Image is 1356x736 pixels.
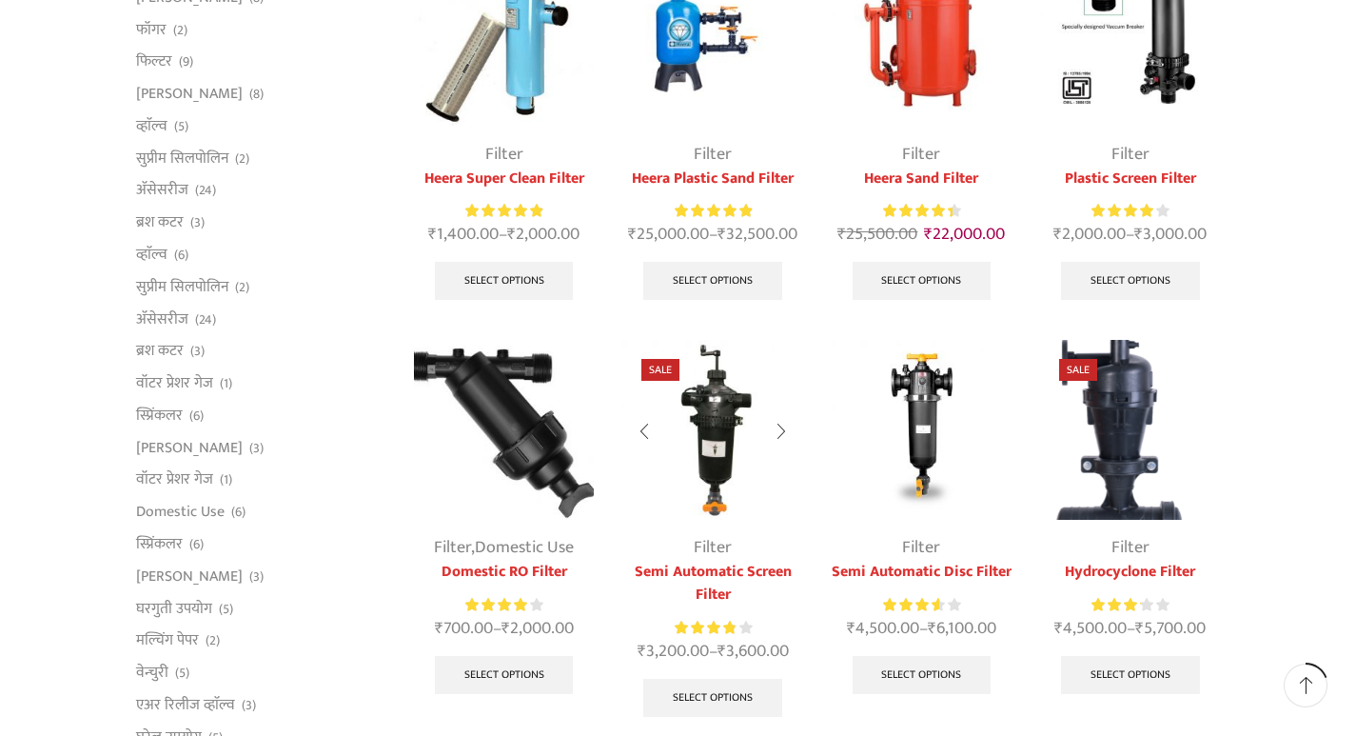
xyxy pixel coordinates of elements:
[675,201,752,221] div: Rated 5.00 out of 5
[249,439,264,458] span: (3)
[435,656,574,694] a: Select options for “Domestic RO Filter”
[465,201,542,221] div: Rated 5.00 out of 5
[622,561,802,607] a: Semi Automatic Screen Filter
[1040,340,1220,520] img: Hydrocyclone Filter
[435,262,574,300] a: Select options for “Heera Super Clean Filter”
[174,117,188,136] span: (5)
[622,168,802,190] a: Heera Plastic Sand Filter
[1040,168,1220,190] a: Plastic Screen Filter
[235,278,249,297] span: (2)
[837,220,917,249] bdi: 25,500.00
[220,470,232,489] span: (1)
[173,21,187,40] span: (2)
[853,262,992,300] a: Select options for “Heera Sand Filter”
[136,174,188,207] a: अ‍ॅसेसरीज
[195,310,216,329] span: (24)
[231,503,246,522] span: (6)
[641,359,679,381] span: Sale
[883,595,939,615] span: Rated out of 5
[507,220,580,249] bdi: 2,000.00
[435,614,493,643] bdi: 700.00
[1091,201,1169,221] div: Rated 4.00 out of 5
[675,618,736,638] span: Rated out of 5
[628,220,709,249] bdi: 25,000.00
[434,533,471,562] a: Filter
[219,600,233,619] span: (5)
[883,201,960,221] div: Rated 4.50 out of 5
[628,220,637,249] span: ₹
[136,303,188,335] a: अ‍ॅसेसरीज
[136,688,235,721] a: एअर रिलीज व्हाॅल्व
[136,270,228,303] a: सुप्रीम सिलपोलिन
[924,220,1005,249] bdi: 22,000.00
[414,222,594,248] span: –
[249,567,264,587] span: (3)
[507,220,516,249] span: ₹
[414,561,594,584] a: Domestic RO Filter
[1134,220,1143,249] span: ₹
[235,149,249,169] span: (2)
[206,631,220,650] span: (2)
[1054,614,1063,643] span: ₹
[837,220,846,249] span: ₹
[414,616,594,642] span: –
[717,637,789,666] bdi: 3,600.00
[501,614,510,643] span: ₹
[190,342,205,361] span: (3)
[638,637,646,666] span: ₹
[622,340,802,520] img: Semi Automatic Screen Filter
[195,181,216,200] span: (24)
[928,614,936,643] span: ₹
[1053,220,1126,249] bdi: 2,000.00
[643,679,782,717] a: Select options for “Semi Automatic Screen Filter”
[220,374,232,393] span: (1)
[924,220,933,249] span: ₹
[136,142,228,174] a: सुप्रीम सिलपोलिन
[1111,533,1150,562] a: Filter
[1054,614,1127,643] bdi: 4,500.00
[189,407,204,426] span: (6)
[1134,220,1207,249] bdi: 3,000.00
[136,464,213,496] a: वॉटर प्रेशर गेज
[136,657,168,689] a: वेन्चुरी
[414,535,594,561] div: ,
[622,222,802,248] span: –
[189,535,204,554] span: (6)
[174,246,188,265] span: (6)
[485,140,523,169] a: Filter
[1040,222,1220,248] span: –
[136,528,183,561] a: स्प्रिंकलर
[902,140,940,169] a: Filter
[465,595,527,615] span: Rated out of 5
[428,220,437,249] span: ₹
[475,533,574,562] a: Domestic Use
[136,13,167,46] a: फॉगर
[694,140,732,169] a: Filter
[435,614,443,643] span: ₹
[832,340,1012,520] img: Semi Automatic Disc Filter
[190,213,205,232] span: (3)
[928,614,996,643] bdi: 6,100.00
[832,168,1012,190] a: Heera Sand Filter
[902,533,940,562] a: Filter
[675,618,752,638] div: Rated 3.92 out of 5
[1040,561,1220,584] a: Hydrocyclone Filter
[1059,359,1097,381] span: Sale
[1111,140,1150,169] a: Filter
[136,78,243,110] a: [PERSON_NAME]
[175,664,189,683] span: (5)
[465,595,542,615] div: Rated 4.00 out of 5
[832,561,1012,584] a: Semi Automatic Disc Filter
[242,696,256,715] span: (3)
[1091,595,1141,615] span: Rated out of 5
[638,637,709,666] bdi: 3,200.00
[1061,262,1200,300] a: Select options for “Plastic Screen Filter”
[1040,616,1220,642] span: –
[136,431,243,464] a: [PERSON_NAME]
[853,656,992,694] a: Select options for “Semi Automatic Disc Filter”
[847,614,855,643] span: ₹
[1091,201,1153,221] span: Rated out of 5
[136,399,183,431] a: स्प्रिंकलर
[717,220,797,249] bdi: 32,500.00
[465,201,542,221] span: Rated out of 5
